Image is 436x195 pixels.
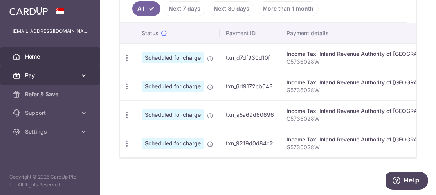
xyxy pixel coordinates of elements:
[25,109,77,117] span: Support
[13,27,88,35] p: [EMAIL_ADDRESS][DOMAIN_NAME]
[386,172,428,191] iframe: Opens a widget where you can find more information
[220,23,280,43] th: Payment ID
[142,81,204,92] span: Scheduled for charge
[220,43,280,72] td: txn_d7df930d10f
[220,129,280,157] td: txn_9219d0d84c2
[25,53,77,61] span: Home
[142,29,159,37] span: Status
[25,90,77,98] span: Refer & Save
[209,1,254,16] a: Next 30 days
[142,52,204,63] span: Scheduled for charge
[164,1,205,16] a: Next 7 days
[25,128,77,136] span: Settings
[258,1,319,16] a: More than 1 month
[9,6,48,16] img: CardUp
[220,72,280,100] td: txn_6d9172cb643
[142,109,204,120] span: Scheduled for charge
[142,138,204,149] span: Scheduled for charge
[25,72,77,79] span: Pay
[132,1,160,16] a: All
[220,100,280,129] td: txn_a5a69d60696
